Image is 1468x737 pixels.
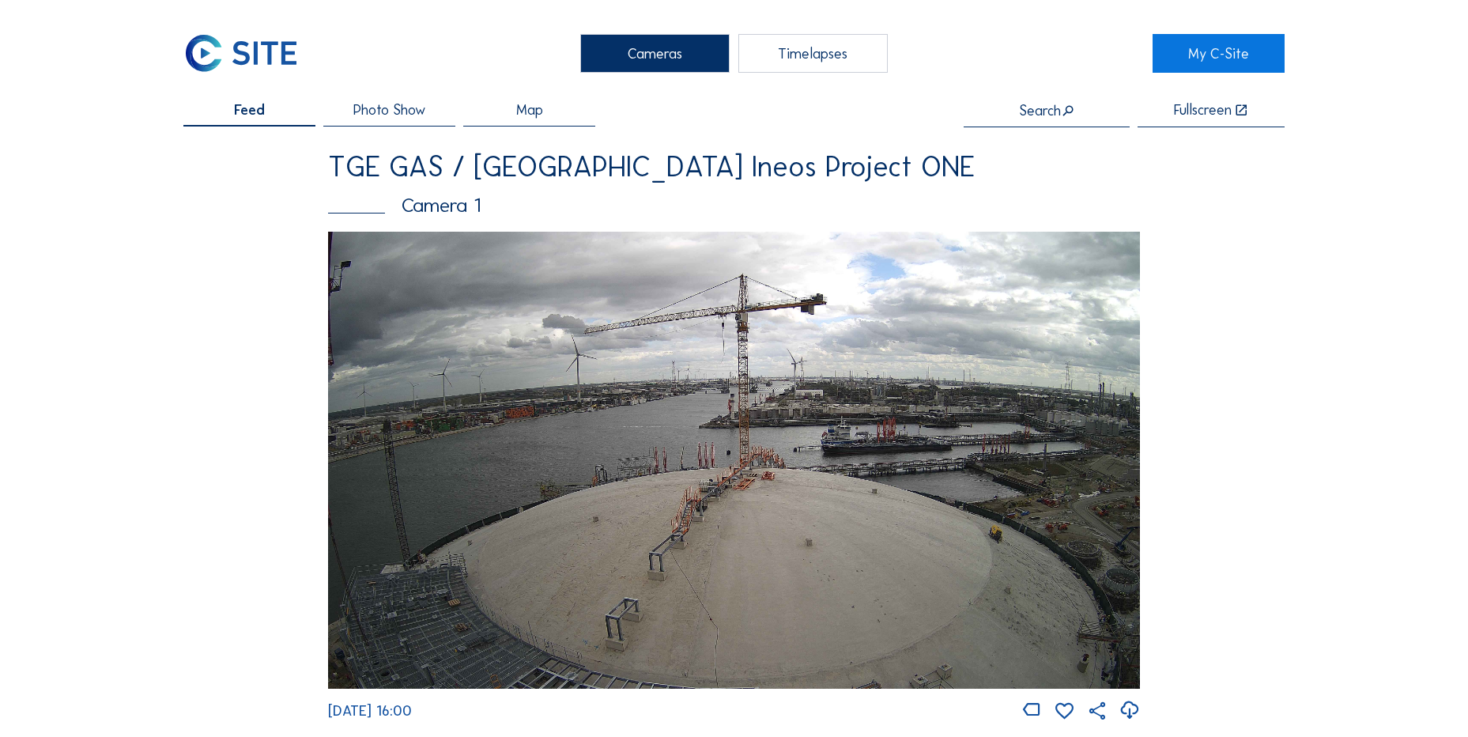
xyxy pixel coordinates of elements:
img: Image [328,232,1140,689]
a: C-SITE Logo [183,34,315,73]
a: My C-Site [1153,34,1285,73]
div: Fullscreen [1174,103,1232,118]
img: C-SITE Logo [183,34,299,73]
span: Photo Show [353,103,425,117]
div: Camera 1 [328,195,1140,215]
span: Feed [234,103,265,117]
div: TGE GAS / [GEOGRAPHIC_DATA] Ineos Project ONE [328,153,1140,181]
span: Map [516,103,543,117]
div: Timelapses [738,34,888,73]
div: Cameras [580,34,730,73]
span: [DATE] 16:00 [328,702,412,720]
